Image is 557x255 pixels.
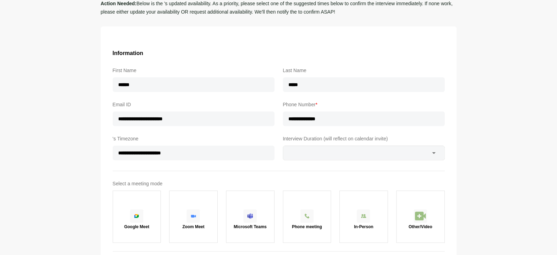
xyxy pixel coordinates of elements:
[283,66,445,75] label: Last Name
[283,100,445,109] label: Phone Number
[101,1,137,6] span: Action Needed:
[113,66,274,75] label: First Name
[234,225,266,229] p: Microsoft Teams
[408,225,432,229] p: Other/Video
[113,179,445,188] label: Select a meeting mode
[283,134,445,143] label: Interview Duration (will reflect on calendar invite)
[113,100,274,109] label: Email ID
[124,225,149,229] p: Google Meet
[113,49,445,58] h3: Information
[292,225,322,229] p: Phone meeting
[182,225,204,229] p: Zoom Meet
[354,225,373,229] p: In-Person
[113,134,274,143] label: 's Timezone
